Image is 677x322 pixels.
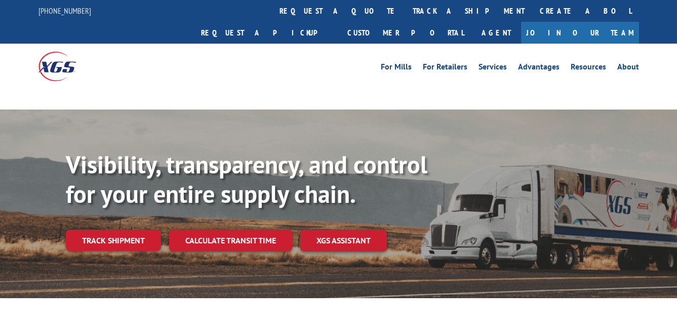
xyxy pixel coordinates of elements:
a: Calculate transit time [169,230,292,252]
a: XGS ASSISTANT [300,230,387,252]
a: [PHONE_NUMBER] [38,6,91,16]
a: About [617,63,639,74]
b: Visibility, transparency, and control for your entire supply chain. [66,149,427,209]
a: Join Our Team [521,22,639,44]
a: Track shipment [66,230,161,251]
a: For Mills [381,63,412,74]
a: Resources [571,63,606,74]
a: Request a pickup [193,22,340,44]
a: Agent [471,22,521,44]
a: For Retailers [423,63,467,74]
a: Advantages [518,63,560,74]
a: Services [479,63,507,74]
a: Customer Portal [340,22,471,44]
